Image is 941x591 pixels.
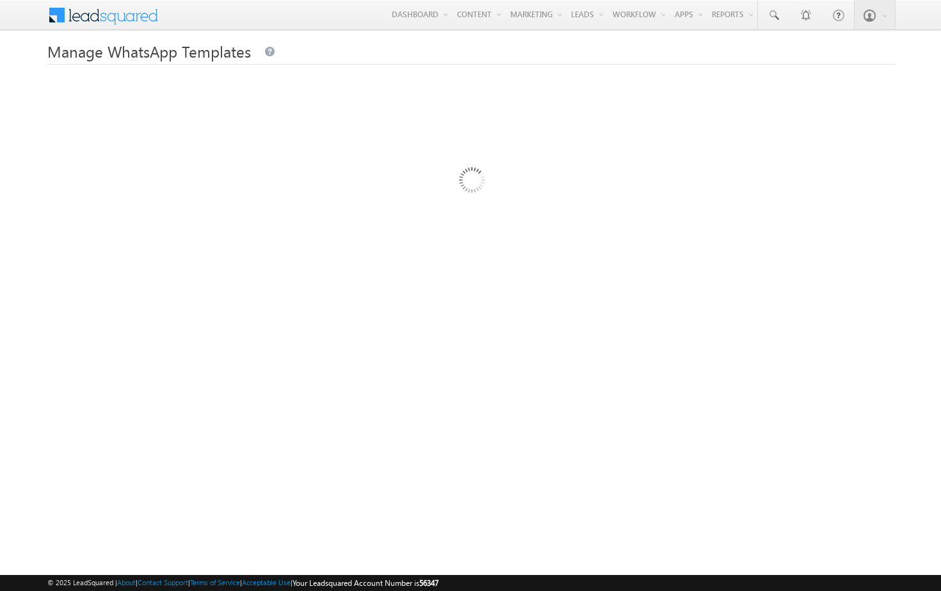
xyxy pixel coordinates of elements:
a: Contact Support [138,578,188,587]
a: About [117,578,136,587]
span: 56347 [419,578,438,588]
span: © 2025 LeadSquared | | | | | [47,577,438,589]
img: Loading... [405,116,537,248]
a: Acceptable Use [242,578,291,587]
span: Manage WhatsApp Templates [47,41,251,61]
a: Terms of Service [190,578,240,587]
span: Your Leadsquared Account Number is [293,578,438,588]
